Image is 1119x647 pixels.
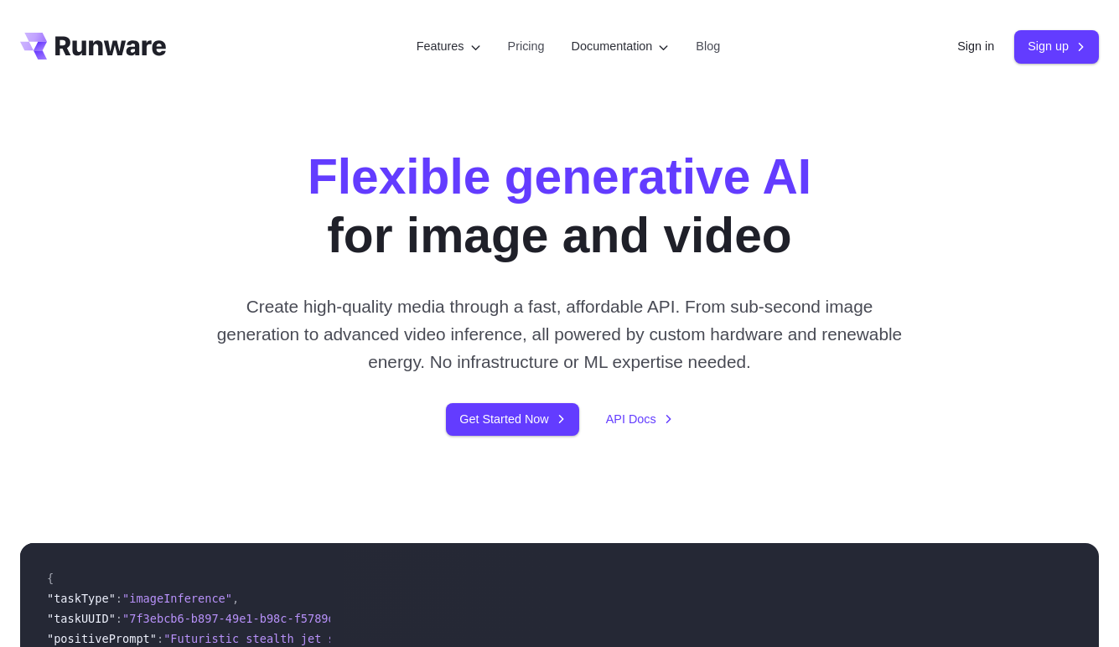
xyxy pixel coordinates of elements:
span: "7f3ebcb6-b897-49e1-b98c-f5789d2d40d7" [122,612,383,625]
span: "positivePrompt" [47,632,157,645]
span: : [116,592,122,605]
span: : [116,612,122,625]
a: Blog [696,37,720,56]
label: Features [417,37,481,56]
span: , [232,592,239,605]
strong: Flexible generative AI [308,149,811,204]
a: Get Started Now [446,403,578,436]
a: Pricing [508,37,545,56]
span: "imageInference" [122,592,232,605]
span: "taskUUID" [47,612,116,625]
span: : [157,632,163,645]
a: API Docs [606,410,673,429]
label: Documentation [572,37,670,56]
span: "Futuristic stealth jet streaking through a neon-lit cityscape with glowing purple exhaust" [163,632,788,645]
a: Go to / [20,33,166,60]
p: Create high-quality media through a fast, affordable API. From sub-second image generation to adv... [215,292,905,376]
h1: for image and video [308,148,811,266]
a: Sign in [957,37,994,56]
span: "taskType" [47,592,116,605]
span: { [47,572,54,585]
a: Sign up [1014,30,1099,63]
